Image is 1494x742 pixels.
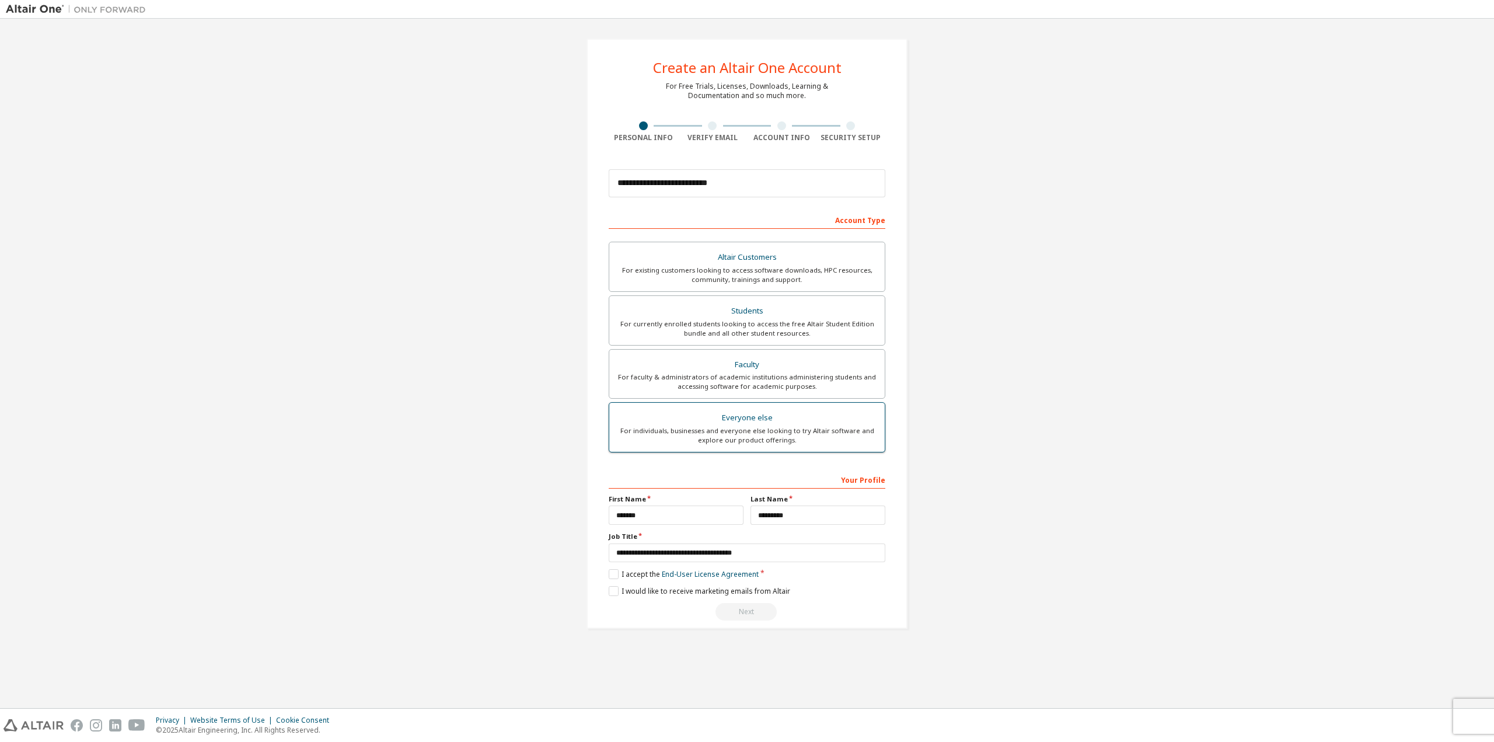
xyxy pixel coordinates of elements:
[747,133,816,142] div: Account Info
[156,725,336,735] p: © 2025 Altair Engineering, Inc. All Rights Reserved.
[609,603,885,621] div: Read and acccept EULA to continue
[156,716,190,725] div: Privacy
[609,586,790,596] label: I would like to receive marketing emails from Altair
[71,719,83,731] img: facebook.svg
[616,249,878,266] div: Altair Customers
[616,319,878,338] div: For currently enrolled students looking to access the free Altair Student Edition bundle and all ...
[276,716,336,725] div: Cookie Consent
[128,719,145,731] img: youtube.svg
[616,426,878,445] div: For individuals, businesses and everyone else looking to try Altair software and explore our prod...
[616,357,878,373] div: Faculty
[609,532,885,541] label: Job Title
[609,494,743,504] label: First Name
[616,303,878,319] div: Students
[6,4,152,15] img: Altair One
[609,470,885,489] div: Your Profile
[678,133,748,142] div: Verify Email
[90,719,102,731] img: instagram.svg
[662,569,759,579] a: End-User License Agreement
[616,372,878,391] div: For faculty & administrators of academic institutions administering students and accessing softwa...
[616,266,878,284] div: For existing customers looking to access software downloads, HPC resources, community, trainings ...
[109,719,121,731] img: linkedin.svg
[616,410,878,426] div: Everyone else
[816,133,886,142] div: Security Setup
[751,494,885,504] label: Last Name
[666,82,828,100] div: For Free Trials, Licenses, Downloads, Learning & Documentation and so much more.
[190,716,276,725] div: Website Terms of Use
[609,133,678,142] div: Personal Info
[609,210,885,229] div: Account Type
[609,569,759,579] label: I accept the
[653,61,842,75] div: Create an Altair One Account
[4,719,64,731] img: altair_logo.svg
